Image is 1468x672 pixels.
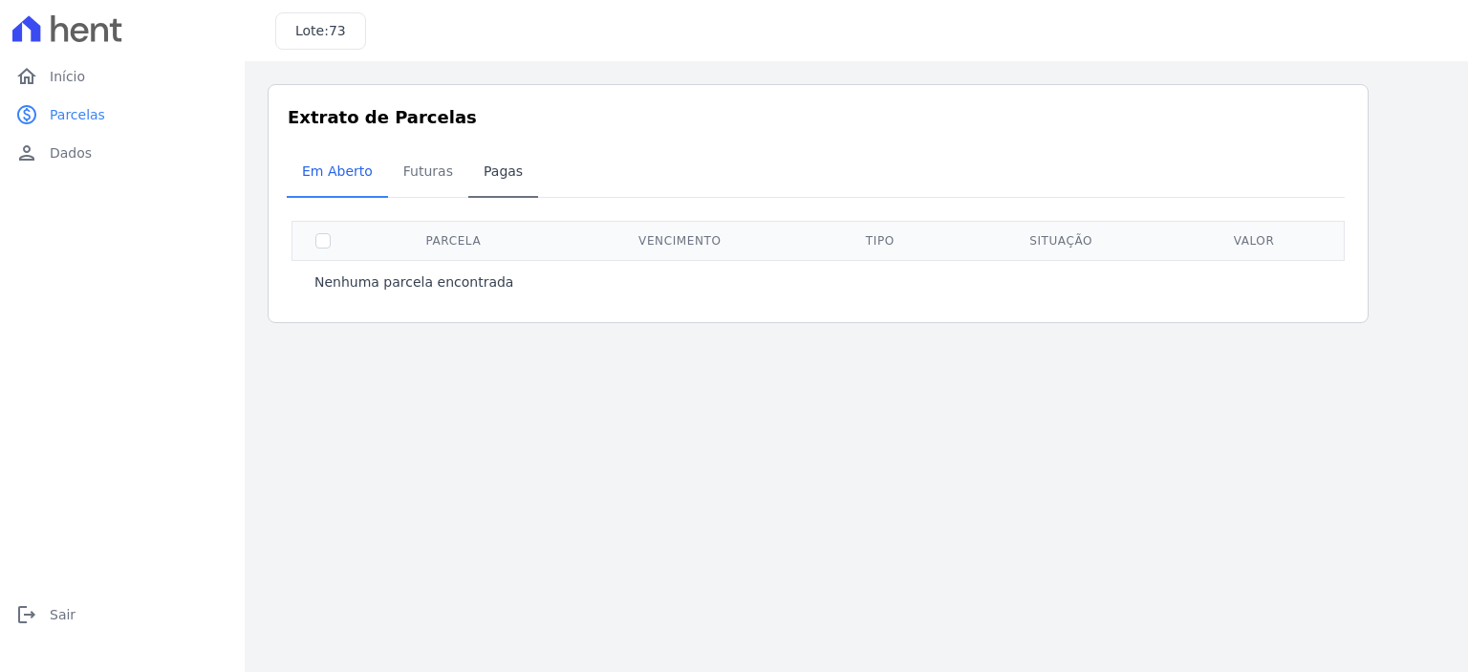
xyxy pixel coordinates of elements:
[15,103,38,126] i: paid
[807,221,954,260] th: Tipo
[15,141,38,164] i: person
[329,23,346,38] span: 73
[50,67,85,86] span: Início
[553,221,807,260] th: Vencimento
[288,104,1349,130] h3: Extrato de Parcelas
[8,134,237,172] a: personDados
[8,96,237,134] a: paidParcelas
[50,105,105,124] span: Parcelas
[8,57,237,96] a: homeInício
[8,596,237,634] a: logoutSair
[468,148,538,198] a: Pagas
[15,65,38,88] i: home
[50,143,92,163] span: Dados
[954,221,1169,260] th: Situação
[287,148,388,198] a: Em Aberto
[295,21,346,41] h3: Lote:
[50,605,76,624] span: Sair
[1169,221,1340,260] th: Valor
[291,152,384,190] span: Em Aberto
[15,603,38,626] i: logout
[388,148,468,198] a: Futuras
[472,152,534,190] span: Pagas
[392,152,464,190] span: Futuras
[314,272,513,292] p: Nenhuma parcela encontrada
[354,221,553,260] th: Parcela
